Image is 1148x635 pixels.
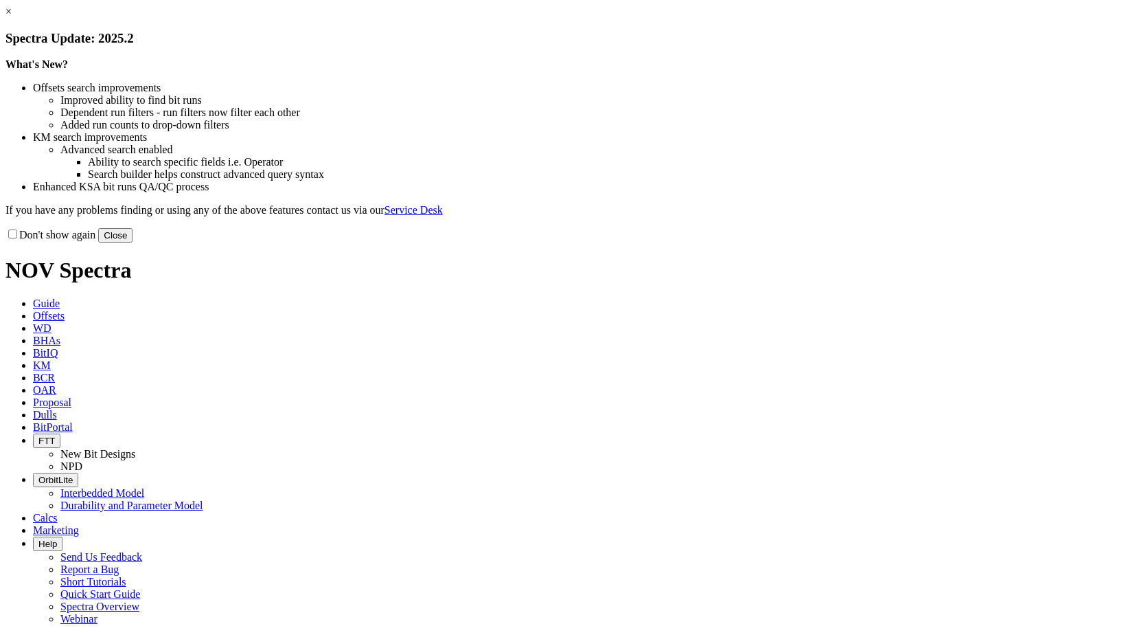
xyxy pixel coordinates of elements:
[38,475,73,485] span: OrbitLite
[88,156,1143,168] li: Ability to search specific fields i.e. Operator
[33,335,60,346] span: BHAs
[5,5,12,17] a: ×
[38,539,57,549] span: Help
[33,384,56,396] span: OAR
[8,230,17,238] input: Don't show again
[98,228,133,243] button: Close
[88,168,1143,181] li: Search builder helps construct advanced query syntax
[60,119,1143,131] li: Added run counts to drop-down filters
[33,82,1143,94] li: Offsets search improvements
[5,229,95,241] label: Don't show again
[60,107,1143,119] li: Dependent run filters - run filters now filter each other
[60,588,140,600] a: Quick Start Guide
[33,347,58,359] span: BitIQ
[60,576,126,588] a: Short Tutorials
[33,359,51,371] span: KM
[60,460,82,472] a: NPD
[5,204,1143,216] p: If you have any problems finding or using any of the above features contact us via our
[5,58,68,70] strong: What's New?
[60,487,144,499] a: Interbedded Model
[33,524,79,536] span: Marketing
[5,258,1143,283] h1: NOV Spectra
[60,564,119,575] a: Report a Bug
[60,551,142,563] a: Send Us Feedback
[60,144,1143,156] li: Advanced search enabled
[60,500,203,511] a: Durability and Parameter Model
[38,436,55,446] span: FTT
[384,204,443,216] a: Service Desk
[60,613,97,625] a: Webinar
[33,181,1143,193] li: Enhanced KSA bit runs QA/QC process
[5,31,1143,46] h3: Spectra Update: 2025.2
[33,322,51,334] span: WD
[33,298,60,309] span: Guide
[60,448,135,460] a: New Bit Designs
[33,310,65,322] span: Offsets
[33,397,71,408] span: Proposal
[60,94,1143,107] li: Improved ability to find bit runs
[33,409,57,421] span: Dulls
[60,601,139,612] a: Spectra Overview
[33,372,55,383] span: BCR
[33,131,1143,144] li: KM search improvements
[33,512,58,524] span: Calcs
[33,421,73,433] span: BitPortal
